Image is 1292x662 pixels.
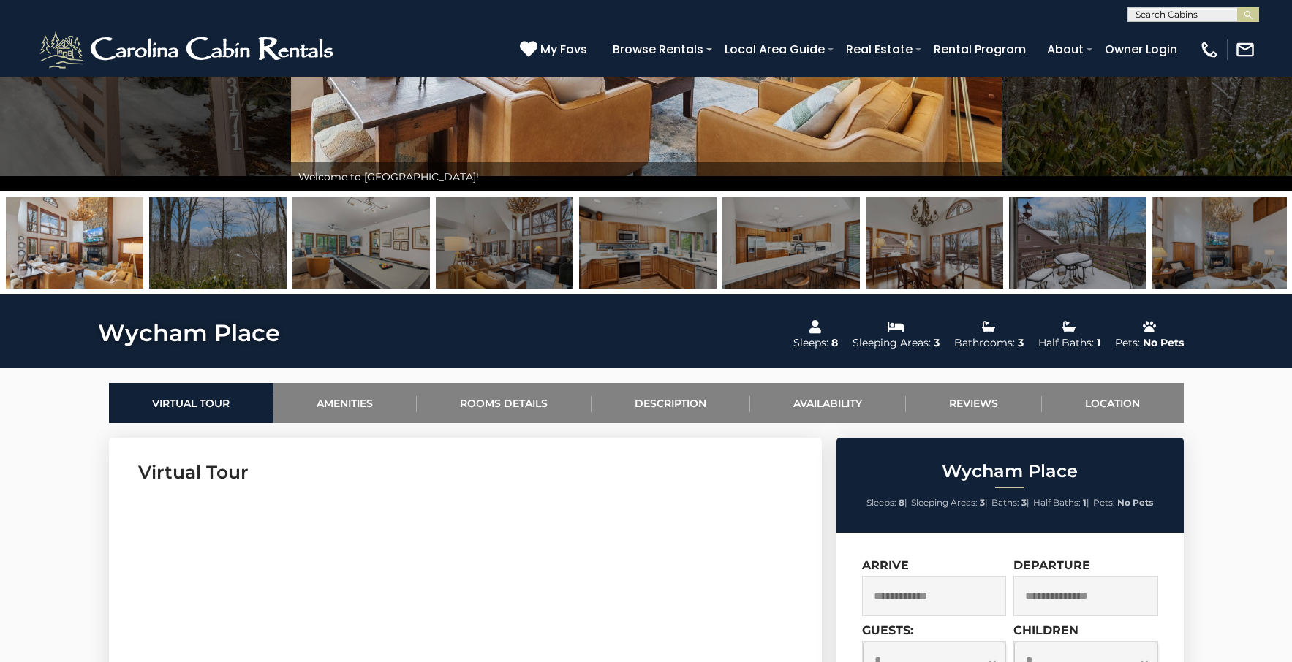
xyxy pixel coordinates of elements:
label: Children [1013,623,1078,637]
img: mail-regular-white.png [1235,39,1255,60]
a: Virtual Tour [109,383,273,423]
img: 167063390 [722,197,860,289]
img: 167063391 [579,197,717,289]
img: 165806003 [149,197,287,289]
a: Location [1042,383,1184,423]
a: Availability [750,383,906,423]
a: Real Estate [839,37,920,62]
span: Baths: [991,497,1019,508]
strong: 3 [980,497,985,508]
img: 165805981 [436,197,573,289]
a: Owner Login [1098,37,1185,62]
li: | [991,493,1030,512]
img: 165805978 [6,197,143,289]
strong: 8 [899,497,904,508]
img: 165806005 [1009,197,1146,289]
label: Departure [1013,558,1090,572]
a: My Favs [520,40,591,59]
span: Sleeping Areas: [911,497,978,508]
h3: Virtual Tour [138,460,793,485]
label: Guests: [862,623,913,637]
a: About [1040,37,1091,62]
label: Arrive [862,558,909,572]
a: Description [592,383,750,423]
strong: 1 [1083,497,1087,508]
li: | [911,493,988,512]
span: Half Baths: [1033,497,1081,508]
img: 167063398 [292,197,430,289]
strong: No Pets [1117,497,1153,508]
li: | [1033,493,1089,512]
img: phone-regular-white.png [1199,39,1220,60]
a: Browse Rentals [605,37,711,62]
strong: 3 [1021,497,1027,508]
h2: Wycham Place [840,462,1180,481]
img: 165805985 [866,197,1003,289]
span: Pets: [1093,497,1115,508]
img: 165805979 [1152,197,1290,289]
a: Amenities [273,383,417,423]
a: Rental Program [926,37,1033,62]
span: My Favs [540,40,587,58]
div: Welcome to [GEOGRAPHIC_DATA]! [291,162,1002,191]
li: | [866,493,907,512]
img: White-1-2.png [37,28,340,72]
span: Sleeps: [866,497,896,508]
a: Local Area Guide [717,37,832,62]
a: Rooms Details [417,383,592,423]
a: Reviews [906,383,1042,423]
